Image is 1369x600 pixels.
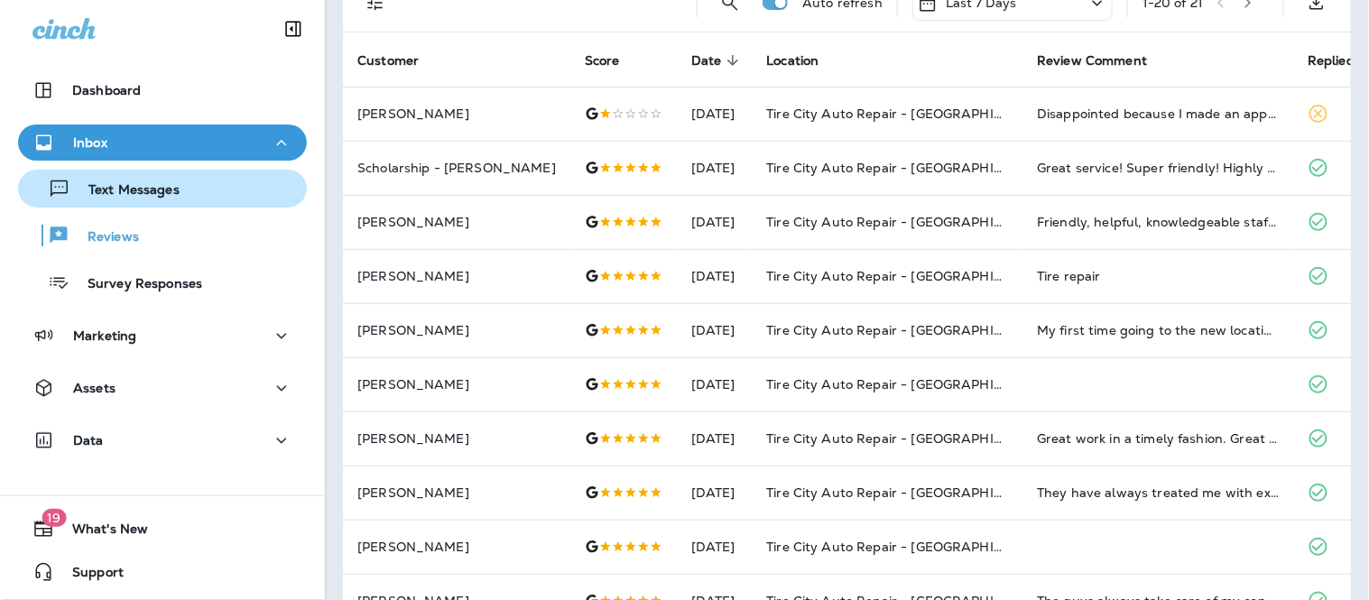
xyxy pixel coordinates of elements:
span: Tire City Auto Repair - [GEOGRAPHIC_DATA] [766,106,1051,122]
td: [DATE] [677,357,753,411]
p: Text Messages [70,182,180,199]
span: Tire City Auto Repair - [GEOGRAPHIC_DATA] [766,160,1051,176]
span: Tire City Auto Repair - [GEOGRAPHIC_DATA] [766,430,1051,447]
span: Location [766,52,842,69]
p: Marketing [73,328,136,343]
button: Survey Responses [18,263,307,301]
p: [PERSON_NAME] [357,540,556,554]
p: Survey Responses [69,276,202,293]
button: Data [18,422,307,458]
span: Tire City Auto Repair - [GEOGRAPHIC_DATA] [766,322,1051,338]
span: Date [691,53,722,69]
p: Data [73,433,104,448]
button: Assets [18,370,307,406]
td: [DATE] [677,466,753,520]
button: Dashboard [18,72,307,108]
p: [PERSON_NAME] [357,215,556,229]
p: [PERSON_NAME] [357,377,556,392]
div: Great work in a timely fashion. Great customer service at the front desk. Will definitely buy my ... [1037,429,1279,448]
td: [DATE] [677,87,753,141]
span: Customer [357,53,419,69]
span: Review Comment [1037,53,1147,69]
p: [PERSON_NAME] [357,485,556,500]
span: Tire City Auto Repair - [GEOGRAPHIC_DATA] [766,539,1051,555]
td: [DATE] [677,411,753,466]
span: Replied [1308,53,1355,69]
div: Disappointed because I made an appointment and let the guy know about my tire before hand. It too... [1037,105,1279,123]
td: [DATE] [677,195,753,249]
span: Tire City Auto Repair - [GEOGRAPHIC_DATA] [766,485,1051,501]
span: Tire City Auto Repair - [GEOGRAPHIC_DATA] [766,214,1051,230]
div: Tire repair [1037,267,1279,285]
span: Tire City Auto Repair - [GEOGRAPHIC_DATA] [766,268,1051,284]
p: Scholarship - [PERSON_NAME] [357,161,556,175]
button: Collapse Sidebar [268,11,319,47]
p: Assets [73,381,116,395]
span: Score [585,53,620,69]
p: [PERSON_NAME] [357,269,556,283]
span: Tire City Auto Repair - [GEOGRAPHIC_DATA] [766,376,1051,392]
div: My first time going to the new location. It was very nice and comfortable there. I was greeted im... [1037,321,1279,339]
button: Reviews [18,217,307,254]
p: [PERSON_NAME] [357,106,556,121]
span: Review Comment [1037,52,1170,69]
td: [DATE] [677,520,753,574]
p: Reviews [69,229,139,246]
button: Inbox [18,125,307,161]
span: What's New [54,522,148,543]
span: Date [691,52,745,69]
p: [PERSON_NAME] [357,431,556,446]
p: Inbox [73,135,107,150]
span: Location [766,53,819,69]
td: [DATE] [677,141,753,195]
div: They have always treated me with excellence. Everyone there is always friendly, always accommodat... [1037,484,1279,502]
div: Great service! Super friendly! Highly recommend!! [1037,159,1279,177]
button: Text Messages [18,170,307,208]
button: Marketing [18,318,307,354]
span: 19 [42,509,66,527]
button: Support [18,554,307,590]
td: [DATE] [677,303,753,357]
td: [DATE] [677,249,753,303]
p: [PERSON_NAME] [357,323,556,337]
button: 19What's New [18,511,307,547]
span: Customer [357,52,442,69]
div: Friendly, helpful, knowledgeable staff. They kept to their time frame for the appointment, and we... [1037,213,1279,231]
span: Support [54,565,124,586]
span: Score [585,52,643,69]
p: Dashboard [72,83,141,97]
